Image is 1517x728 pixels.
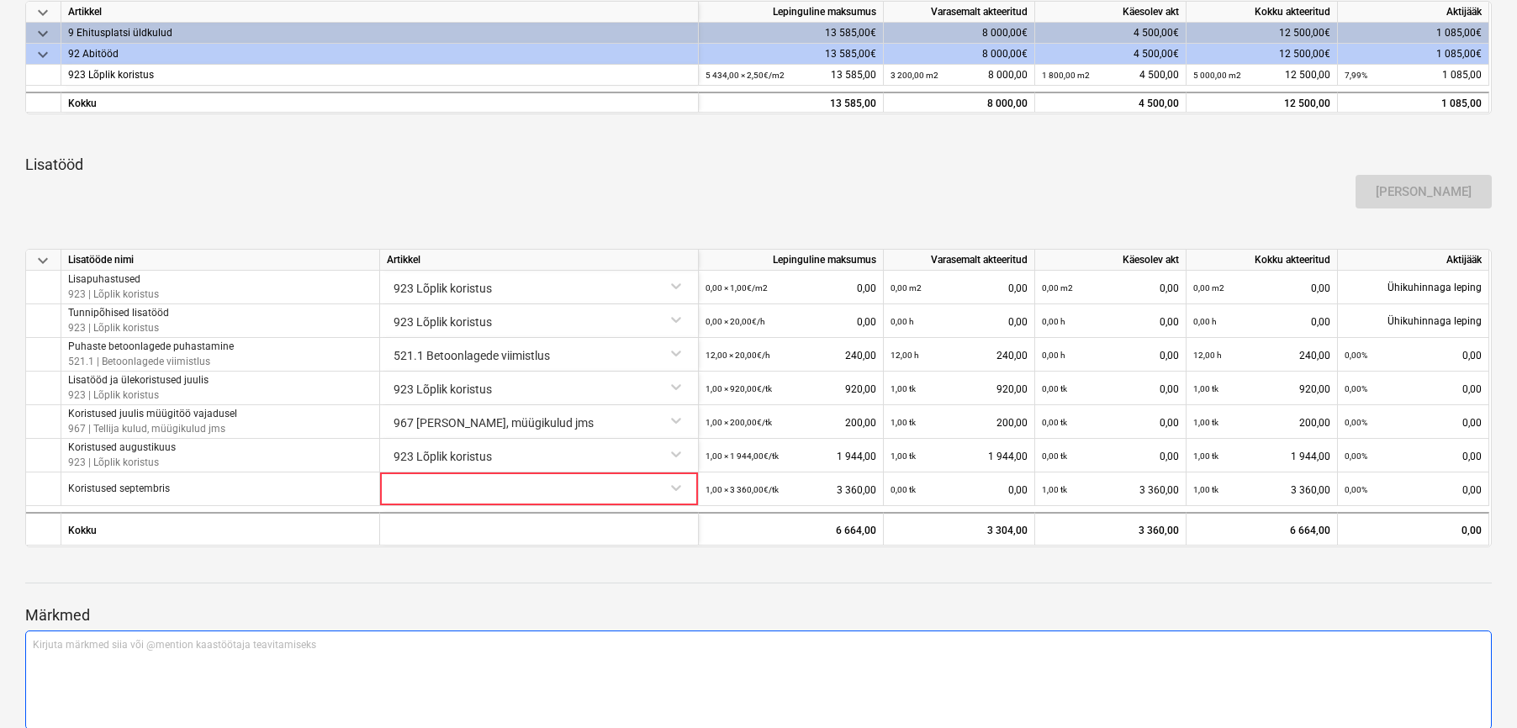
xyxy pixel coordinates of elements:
[1042,71,1090,80] small: 1 800,00 m2
[706,472,876,507] div: 3 360,00
[891,65,1028,86] div: 8 000,00
[1042,304,1179,339] div: 0,00
[1193,271,1330,305] div: 0,00
[1193,317,1217,326] small: 0,00 h
[891,472,1028,507] div: 0,00
[68,455,176,469] p: 923 | Lõplik koristus
[1345,71,1367,80] small: 7,99%
[1345,439,1482,473] div: 0,00
[1193,71,1241,80] small: 5 000,00 m2
[891,405,1028,440] div: 200,00
[706,93,876,114] div: 13 585,00
[61,512,380,546] div: Kokku
[884,23,1035,44] div: 8 000,00€
[891,351,919,360] small: 12,00 h
[706,485,779,494] small: 1,00 × 3 360,00€ / tk
[68,65,691,86] div: 923 Lõplik koristus
[68,482,170,496] p: Koristused septembris
[68,440,176,455] p: Koristused augustikuus
[61,250,380,271] div: Lisatööde nimi
[699,44,884,65] div: 13 585,00€
[1193,451,1218,461] small: 1,00 tk
[1345,485,1367,494] small: 0,00%
[1042,372,1179,406] div: 0,00
[1345,93,1482,114] div: 1 085,00
[33,251,53,271] span: keyboard_arrow_down
[1042,472,1179,507] div: 3 360,00
[25,605,1492,625] p: Märkmed
[1338,512,1489,546] div: 0,00
[68,388,209,402] p: 923 | Lõplik koristus
[1345,405,1482,440] div: 0,00
[706,317,765,326] small: 0,00 × 20,00€ / h
[706,451,779,461] small: 1,00 × 1 944,00€ / tk
[1193,65,1330,86] div: 12 500,00
[25,155,1492,175] p: Lisatööd
[68,23,691,44] div: 9 Ehitusplatsi üldkulud
[706,338,876,372] div: 240,00
[68,287,159,301] p: 923 | Lõplik koristus
[1042,283,1073,293] small: 0,00 m2
[68,354,234,368] p: 521.1 | Betoonlagede viimistlus
[891,304,1028,339] div: 0,00
[1338,304,1489,338] div: Ühikuhinnaga leping
[1338,44,1489,65] div: 1 085,00€
[68,272,159,287] p: Lisapuhastused
[68,407,237,421] p: Koristused juulis müügitöö vajadusel
[68,340,234,354] p: Puhaste betoonlagede puhastamine
[1042,271,1179,305] div: 0,00
[699,250,884,271] div: Lepinguline maksumus
[1338,271,1489,304] div: Ühikuhinnaga leping
[1042,514,1179,547] div: 3 360,00
[33,3,53,23] span: keyboard_arrow_down
[891,317,914,326] small: 0,00 h
[891,372,1028,406] div: 920,00
[1035,2,1187,23] div: Käesolev akt
[884,512,1035,546] div: 3 304,00
[884,44,1035,65] div: 8 000,00€
[891,485,916,494] small: 0,00 tk
[699,23,884,44] div: 13 585,00€
[891,418,916,427] small: 1,00 tk
[380,250,699,271] div: Artikkel
[1035,250,1187,271] div: Käesolev akt
[61,92,699,113] div: Kokku
[1345,472,1482,507] div: 0,00
[1345,384,1367,393] small: 0,00%
[1042,485,1067,494] small: 1,00 tk
[1042,405,1179,440] div: 0,00
[1042,451,1067,461] small: 0,00 tk
[1345,372,1482,406] div: 0,00
[1345,451,1367,461] small: 0,00%
[891,439,1028,473] div: 1 944,00
[68,320,169,335] p: 923 | Lõplik koristus
[1042,418,1067,427] small: 0,00 tk
[706,372,876,406] div: 920,00
[1042,439,1179,473] div: 0,00
[61,2,699,23] div: Artikkel
[1345,351,1367,360] small: 0,00%
[68,373,209,388] p: Lisatööd ja ülekoristused juulis
[1338,2,1489,23] div: Aktijääk
[891,283,922,293] small: 0,00 m2
[1042,338,1179,372] div: 0,00
[706,271,876,305] div: 0,00
[891,384,916,393] small: 1,00 tk
[1345,65,1482,86] div: 1 085,00
[1187,44,1338,65] div: 12 500,00€
[1345,338,1482,372] div: 0,00
[1433,647,1517,728] iframe: Chat Widget
[706,304,876,339] div: 0,00
[706,439,876,473] div: 1 944,00
[1187,250,1338,271] div: Kokku akteeritud
[699,2,884,23] div: Lepinguline maksumus
[891,71,938,80] small: 3 200,00 m2
[1345,418,1367,427] small: 0,00%
[706,65,876,86] div: 13 585,00
[1042,65,1179,86] div: 4 500,00
[891,271,1028,305] div: 0,00
[706,283,768,293] small: 0,00 × 1,00€ / m2
[891,338,1028,372] div: 240,00
[1042,317,1065,326] small: 0,00 h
